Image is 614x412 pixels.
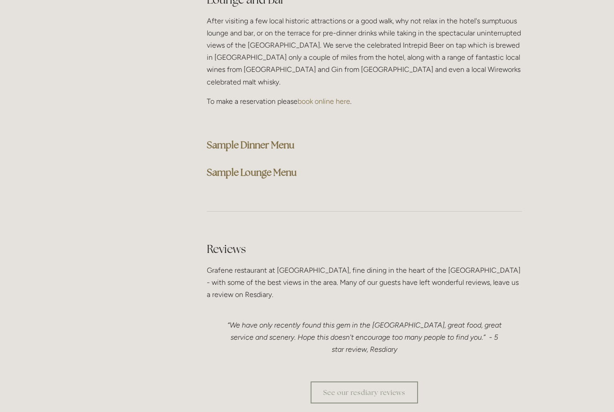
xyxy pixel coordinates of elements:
p: Grafene restaurant at [GEOGRAPHIC_DATA], fine dining in the heart of the [GEOGRAPHIC_DATA] - with... [207,264,522,301]
a: Sample Dinner Menu [207,139,294,151]
p: “We have only recently found this gem in the [GEOGRAPHIC_DATA], great food, great service and sce... [225,319,504,356]
p: After visiting a few local historic attractions or a good walk, why not relax in the hotel's sump... [207,15,522,88]
a: See our resdiary reviews [311,381,418,403]
a: book online here [298,97,350,106]
h2: Reviews [207,241,522,257]
a: Sample Lounge Menu [207,166,297,178]
p: To make a reservation please . [207,95,522,107]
